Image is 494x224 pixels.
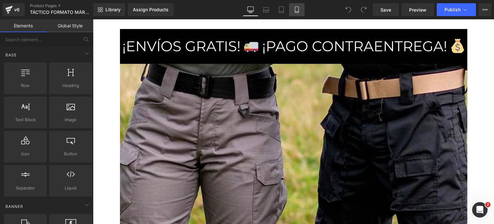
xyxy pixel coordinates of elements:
span: Button [51,151,90,157]
button: Undo [342,3,355,16]
span: Publish [444,7,461,12]
span: Library [105,7,121,13]
a: Desktop [243,3,258,16]
a: Mobile [289,3,305,16]
div: v6 [13,5,21,14]
span: Row [6,82,45,89]
a: Global Style [47,19,93,32]
button: Publish [437,3,476,16]
a: New Library [93,3,125,16]
span: Save [380,6,391,13]
span: Text Block [6,116,45,123]
a: Laptop [258,3,274,16]
a: v6 [3,3,25,16]
div: Assign Products [133,7,169,12]
button: Redo [357,3,370,16]
span: Separator [6,185,45,191]
span: Heading [51,82,90,89]
span: Icon [6,151,45,157]
iframe: Intercom live chat [472,202,488,218]
a: Tablet [274,3,289,16]
span: Banner [5,203,24,209]
span: 2 [485,202,490,207]
a: Product Pages [30,3,104,8]
button: More [479,3,491,16]
span: Base [5,52,17,58]
a: Preview [401,3,434,16]
span: Image [51,116,90,123]
span: TÁCTICO FORMATO MÁRMOL [30,10,92,15]
span: Liquid [51,185,90,191]
span: Preview [409,6,426,13]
